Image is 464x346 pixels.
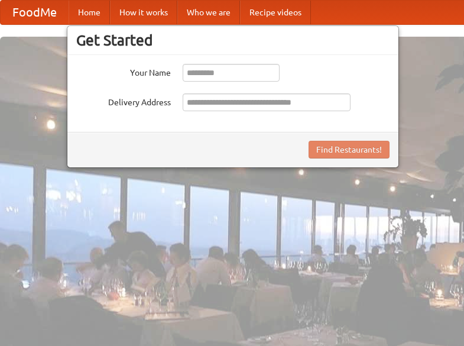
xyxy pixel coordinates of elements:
[110,1,177,24] a: How it works
[76,93,171,108] label: Delivery Address
[69,1,110,24] a: Home
[177,1,240,24] a: Who we are
[76,31,390,49] h3: Get Started
[76,64,171,79] label: Your Name
[1,1,69,24] a: FoodMe
[309,141,390,159] button: Find Restaurants!
[240,1,311,24] a: Recipe videos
